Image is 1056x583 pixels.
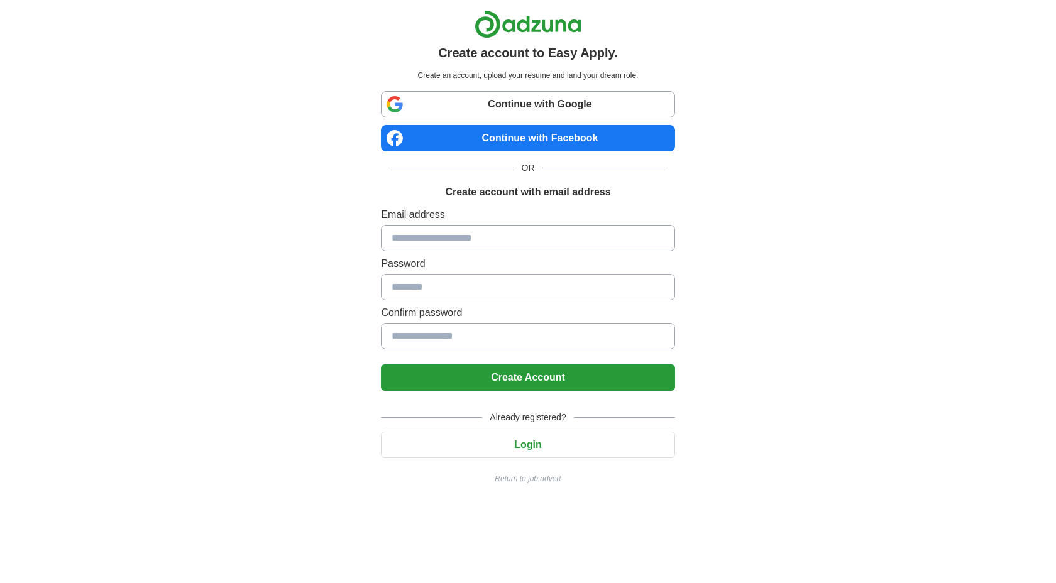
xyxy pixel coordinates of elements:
span: Already registered? [482,411,573,424]
button: Login [381,432,674,458]
a: Return to job advert [381,473,674,484]
label: Confirm password [381,305,674,320]
p: Create an account, upload your resume and land your dream role. [383,70,672,81]
label: Password [381,256,674,271]
span: OR [514,161,542,175]
a: Continue with Facebook [381,125,674,151]
a: Continue with Google [381,91,674,117]
a: Login [381,439,674,450]
h1: Create account with email address [445,185,610,200]
label: Email address [381,207,674,222]
h1: Create account to Easy Apply. [438,43,618,62]
button: Create Account [381,364,674,391]
img: Adzuna logo [475,10,581,38]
